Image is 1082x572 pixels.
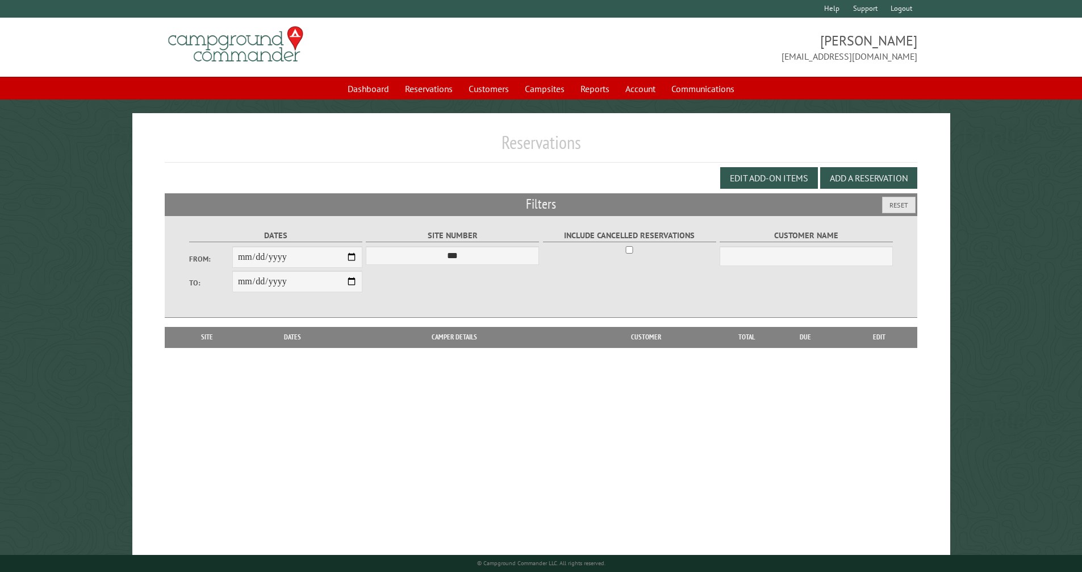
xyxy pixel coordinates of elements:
[770,327,841,347] th: Due
[189,229,362,242] label: Dates
[518,78,571,100] a: Campsites
[341,327,567,347] th: Camper Details
[366,229,539,242] label: Site Number
[720,167,818,189] button: Edit Add-on Items
[341,78,396,100] a: Dashboard
[841,327,918,347] th: Edit
[165,193,918,215] h2: Filters
[165,131,918,163] h1: Reservations
[619,78,662,100] a: Account
[574,78,616,100] a: Reports
[541,31,918,63] span: [PERSON_NAME] [EMAIL_ADDRESS][DOMAIN_NAME]
[462,78,516,100] a: Customers
[165,22,307,67] img: Campground Commander
[720,229,893,242] label: Customer Name
[189,254,232,264] label: From:
[820,167,917,189] button: Add a Reservation
[543,229,716,242] label: Include Cancelled Reservations
[477,559,605,567] small: © Campground Commander LLC. All rights reserved.
[189,277,232,288] label: To:
[398,78,459,100] a: Reservations
[567,327,724,347] th: Customer
[665,78,741,100] a: Communications
[882,197,916,213] button: Reset
[724,327,770,347] th: Total
[170,327,244,347] th: Site
[244,327,341,347] th: Dates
